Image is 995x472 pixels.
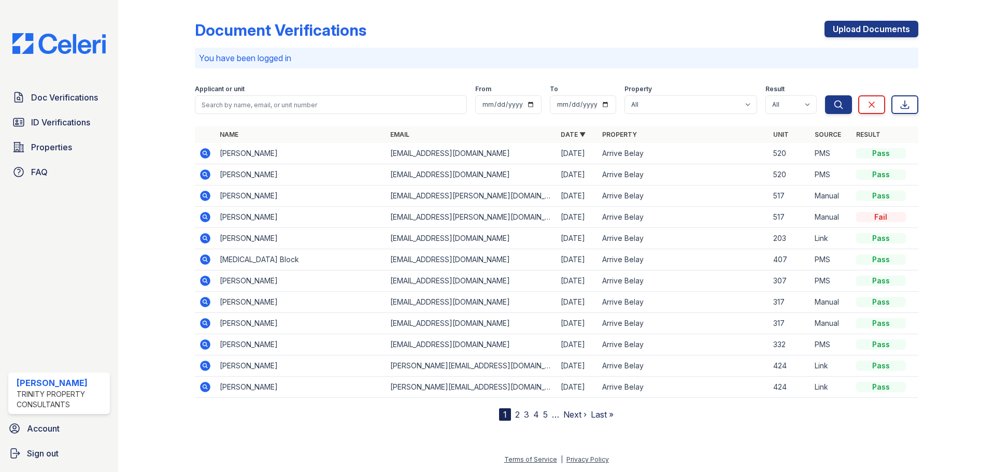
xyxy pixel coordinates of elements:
a: FAQ [8,162,110,182]
td: [EMAIL_ADDRESS][DOMAIN_NAME] [386,292,557,313]
a: Unit [773,131,789,138]
span: Doc Verifications [31,91,98,104]
span: Account [27,422,60,435]
a: Last » [591,409,614,420]
td: [DATE] [557,292,598,313]
a: Properties [8,137,110,158]
label: To [550,85,558,93]
td: [DATE] [557,377,598,398]
div: Pass [856,254,906,265]
img: CE_Logo_Blue-a8612792a0a2168367f1c8372b55b34899dd931a85d93a1a3d3e32e68fde9ad4.png [4,33,114,54]
td: [PERSON_NAME] [216,207,386,228]
td: Arrive Belay [598,164,769,185]
span: … [552,408,559,421]
div: Fail [856,212,906,222]
div: Pass [856,169,906,180]
div: | [561,455,563,463]
td: Arrive Belay [598,143,769,164]
td: Arrive Belay [598,292,769,313]
p: You have been logged in [199,52,914,64]
td: [DATE] [557,249,598,270]
td: [DATE] [557,207,598,228]
td: [EMAIL_ADDRESS][DOMAIN_NAME] [386,270,557,292]
td: [DATE] [557,334,598,355]
td: 407 [769,249,811,270]
div: Pass [856,148,906,159]
div: Pass [856,276,906,286]
a: Property [602,131,637,138]
a: Sign out [4,443,114,464]
td: Arrive Belay [598,355,769,377]
td: Manual [811,207,852,228]
a: Name [220,131,238,138]
a: Doc Verifications [8,87,110,108]
td: Manual [811,292,852,313]
div: Pass [856,382,906,392]
a: Source [815,131,841,138]
td: Arrive Belay [598,228,769,249]
td: [PERSON_NAME] [216,270,386,292]
td: [DATE] [557,270,598,292]
td: Arrive Belay [598,270,769,292]
td: 203 [769,228,811,249]
td: Link [811,355,852,377]
td: [EMAIL_ADDRESS][DOMAIN_NAME] [386,164,557,185]
label: From [475,85,491,93]
td: 332 [769,334,811,355]
td: 317 [769,292,811,313]
a: ID Verifications [8,112,110,133]
td: PMS [811,164,852,185]
td: [MEDICAL_DATA] Block [216,249,386,270]
td: [EMAIL_ADDRESS][DOMAIN_NAME] [386,313,557,334]
td: [PERSON_NAME] [216,355,386,377]
td: Manual [811,313,852,334]
td: 307 [769,270,811,292]
td: 317 [769,313,811,334]
td: [PERSON_NAME] [216,334,386,355]
td: Arrive Belay [598,207,769,228]
div: Pass [856,297,906,307]
a: Privacy Policy [566,455,609,463]
a: 3 [524,409,529,420]
div: Document Verifications [195,21,366,39]
td: Arrive Belay [598,313,769,334]
input: Search by name, email, or unit number [195,95,467,114]
td: [PERSON_NAME] [216,164,386,185]
td: PMS [811,249,852,270]
a: Upload Documents [825,21,918,37]
td: [EMAIL_ADDRESS][DOMAIN_NAME] [386,249,557,270]
div: Pass [856,339,906,350]
td: Arrive Belay [598,185,769,207]
a: 2 [515,409,520,420]
td: [DATE] [557,164,598,185]
td: [PERSON_NAME] [216,292,386,313]
td: Arrive Belay [598,334,769,355]
td: 517 [769,207,811,228]
div: Trinity Property Consultants [17,389,106,410]
td: PMS [811,334,852,355]
td: Link [811,228,852,249]
td: [EMAIL_ADDRESS][DOMAIN_NAME] [386,228,557,249]
td: 520 [769,143,811,164]
div: Pass [856,361,906,371]
div: Pass [856,318,906,328]
a: 5 [543,409,548,420]
td: 517 [769,185,811,207]
span: Properties [31,141,72,153]
td: PMS [811,270,852,292]
td: [DATE] [557,185,598,207]
label: Property [624,85,652,93]
div: Pass [856,191,906,201]
td: [PERSON_NAME] [216,313,386,334]
a: Account [4,418,114,439]
td: 424 [769,355,811,377]
div: 1 [499,408,511,421]
td: Link [811,377,852,398]
td: PMS [811,143,852,164]
td: [EMAIL_ADDRESS][PERSON_NAME][DOMAIN_NAME] [386,185,557,207]
td: [DATE] [557,228,598,249]
td: [EMAIL_ADDRESS][DOMAIN_NAME] [386,143,557,164]
a: Next › [563,409,587,420]
label: Result [765,85,785,93]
